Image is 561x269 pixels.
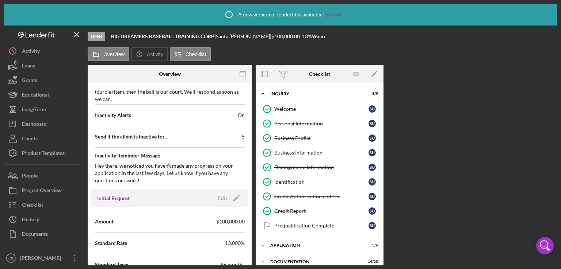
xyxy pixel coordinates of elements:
[259,116,380,131] a: Personal InformationSU
[186,51,206,57] label: Checklist
[159,71,181,77] div: Overview
[22,227,48,243] div: Documents
[4,58,84,73] button: Loans
[4,87,84,102] button: Educational
[95,239,127,247] span: Standard Rate
[4,102,84,117] button: Long-Term
[95,152,245,159] span: Inactivity Reminder Message
[4,117,84,131] button: Dashboard
[95,261,129,268] span: Standard Term
[111,34,216,39] div: |
[369,134,376,142] div: S U
[103,51,125,57] label: Overview
[274,150,369,156] div: Business Information
[259,131,380,145] a: Business ProfileSU
[22,183,62,199] div: Project Overview
[259,204,380,218] a: Credit ReportSU
[259,102,380,116] a: WelcomeSU
[4,73,84,87] button: Grants
[9,256,14,260] text: YB
[259,160,380,175] a: Demographic InformationSU
[309,71,330,77] div: Checklist
[22,168,38,185] div: People
[4,183,84,198] button: Project Overview
[369,105,376,113] div: S U
[274,121,369,126] div: Personal Information
[95,133,168,140] span: Send if the client is inactive for...
[4,212,84,227] button: History
[214,193,243,204] button: Edit
[4,168,84,183] button: People
[271,34,302,39] div: $100,000.00
[369,120,376,127] div: S U
[274,208,369,214] div: Credit Report
[274,106,369,112] div: Welcome
[302,34,312,39] div: 13 %
[365,260,378,264] div: 14 / 20
[270,91,360,96] div: Inquiry
[259,175,380,189] a: IdentificationSU
[274,135,369,141] div: Business Profile
[242,133,245,140] div: 5
[22,87,49,104] div: Educational
[22,58,35,75] div: Loans
[270,260,360,264] div: Documentation
[312,34,325,39] div: 96 mo
[22,131,38,148] div: Clients
[220,5,341,24] div: A new version of lenderfit is available.
[111,33,214,39] b: BIG DREAMERS BASEBALL TRAINING CORP
[131,47,168,61] button: Activity
[22,44,40,60] div: Activity
[536,237,554,254] div: Open Intercom Messenger
[88,32,105,41] div: Open
[274,164,369,170] div: Demographic Information
[147,51,163,57] label: Activity
[18,251,66,267] div: [PERSON_NAME]
[259,189,380,204] a: Credit Authorization and FeeSU
[274,179,369,185] div: Identification
[22,146,65,162] div: Product Templates
[270,243,360,247] div: Application
[369,222,376,229] div: S U
[225,239,245,247] span: 13.000%
[221,261,245,268] div: 96 months
[369,207,376,215] div: S U
[259,218,380,233] a: Prequalification CompleteSU
[274,223,369,229] div: Prequalification Complete
[95,74,245,103] div: Here's a snapshot of information that has been fully approved, as well as the items we still need...
[325,12,341,17] a: Reload
[4,44,84,58] a: Activity
[218,193,227,204] div: Edit
[22,73,37,89] div: Grants
[95,162,245,184] div: Hey there, we noticed you haven't made any progress on your application in the last few days. Let...
[4,146,84,160] button: Product Templates
[238,112,245,119] span: On
[4,131,84,146] button: Clients
[22,212,39,229] div: History
[216,34,271,39] div: Santa [PERSON_NAME] |
[170,47,211,61] button: Checklist
[274,194,369,199] div: Credit Authorization and Fee
[95,218,114,225] span: Amount
[4,251,84,265] button: YB[PERSON_NAME]
[22,117,47,133] div: Dashboard
[365,91,378,96] div: 8 / 9
[365,243,378,247] div: 5 / 6
[4,198,84,212] button: Checklist
[22,102,46,118] div: Long-Term
[216,218,245,225] span: $100,000.00
[4,227,84,241] button: Documents
[88,47,129,61] button: Overview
